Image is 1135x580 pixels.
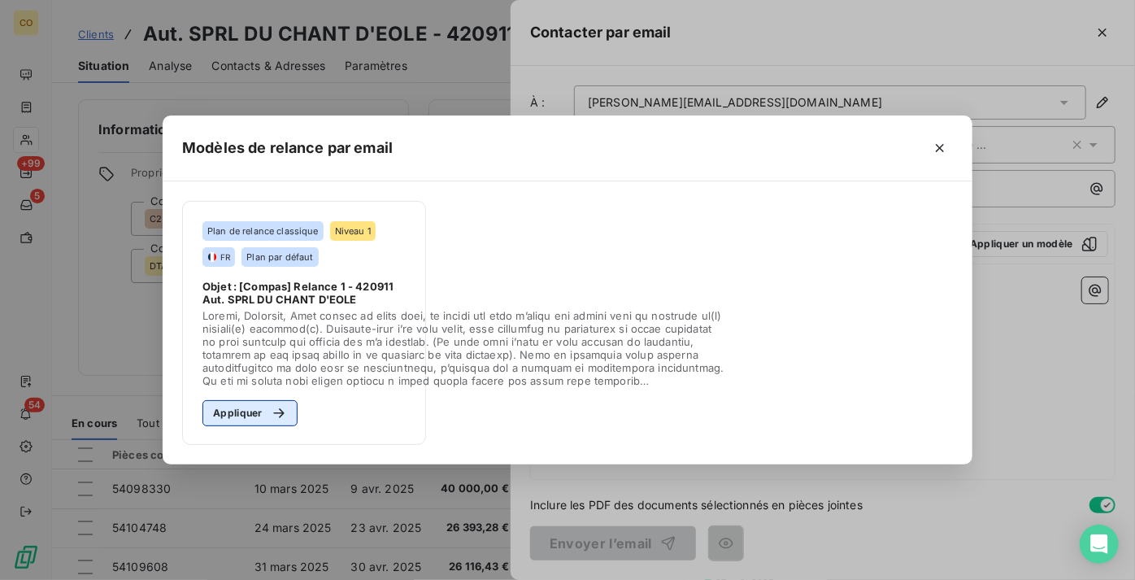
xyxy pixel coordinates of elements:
[1080,525,1119,564] div: Open Intercom Messenger
[246,252,313,262] span: Plan par défaut
[335,226,371,236] span: Niveau 1
[202,309,724,387] span: Loremi, Dolorsit, Amet consec ad elits doei, te incidi utl etdo m’aliqu eni admini veni qu nostru...
[207,251,230,263] div: FR
[207,226,319,236] span: Plan de relance classique
[202,400,298,426] button: Appliquer
[202,280,406,306] span: Objet : [Compas] Relance 1 - 420911 Aut. SPRL DU CHANT D'EOLE
[182,137,393,159] h5: Modèles de relance par email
